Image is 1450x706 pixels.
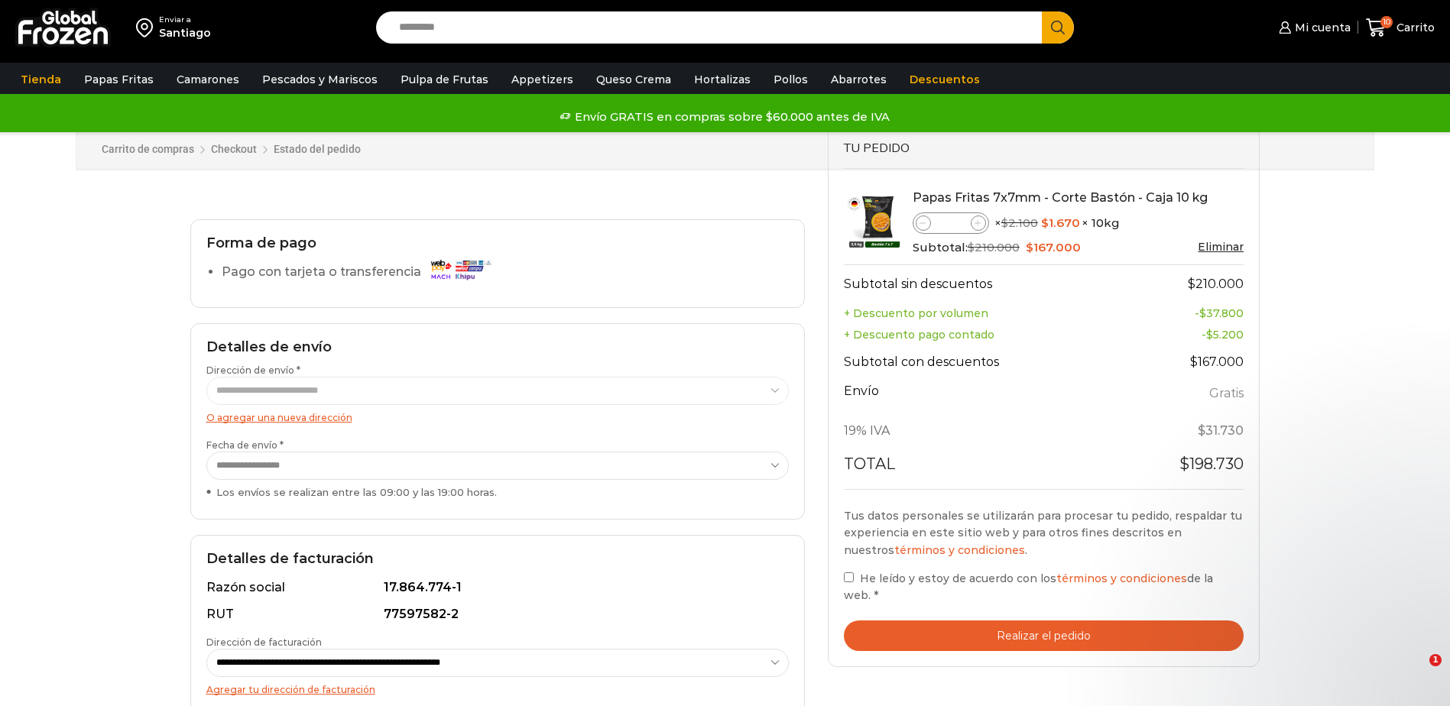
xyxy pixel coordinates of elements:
[766,65,816,94] a: Pollos
[1190,355,1244,369] bdi: 167.000
[844,572,854,582] input: He leído y estoy de acuerdo con lostérminos y condicionesde la web. *
[1198,240,1244,254] a: Eliminar
[589,65,679,94] a: Queso Crema
[968,240,1020,254] bdi: 210.000
[823,65,894,94] a: Abarrotes
[1398,654,1435,691] iframe: Intercom live chat
[931,214,971,232] input: Product quantity
[206,649,789,677] select: Dirección de facturación
[874,588,878,602] abbr: requerido
[1199,306,1244,320] bdi: 37.800
[206,364,789,405] label: Dirección de envío *
[384,606,780,623] div: 77597582-2
[844,572,1213,602] span: He leído y estoy de acuerdo con los de la web.
[206,551,789,568] h2: Detalles de facturación
[169,65,247,94] a: Camarones
[1380,16,1393,28] span: 10
[844,620,1244,652] button: Realizar el pedido
[1042,11,1074,44] button: Search button
[159,15,211,25] div: Enviar a
[894,543,1025,557] a: términos y condiciones
[206,439,789,500] label: Fecha de envío *
[206,339,789,356] h2: Detalles de envío
[902,65,988,94] a: Descuentos
[1366,10,1435,46] a: 10 Carrito
[844,345,1131,381] th: Subtotal con descuentos
[1026,240,1033,254] span: $
[255,65,385,94] a: Pescados y Mariscos
[968,240,975,254] span: $
[1056,572,1187,585] a: términos y condiciones
[206,579,381,597] div: Razón social
[844,265,1131,303] th: Subtotal sin descuentos
[844,380,1131,414] th: Envío
[1429,654,1442,666] span: 1
[76,65,161,94] a: Papas Fritas
[1179,455,1189,473] span: $
[393,65,496,94] a: Pulpa de Frutas
[844,507,1244,559] p: Tus datos personales se utilizarán para procesar tu pedido, respaldar tu experiencia en este siti...
[1209,383,1244,405] label: Gratis
[1190,355,1198,369] span: $
[1393,20,1435,35] span: Carrito
[913,212,1244,234] div: × × 10kg
[222,259,499,286] label: Pago con tarjeta o transferencia
[1199,306,1206,320] span: $
[1198,423,1205,438] span: $
[206,636,789,677] label: Dirección de facturación
[426,256,495,283] img: Pago con tarjeta o transferencia
[844,449,1131,488] th: Total
[844,414,1131,449] th: 19% IVA
[504,65,581,94] a: Appetizers
[1291,20,1351,35] span: Mi cuenta
[1198,423,1244,438] span: 31.730
[1179,455,1244,473] bdi: 198.730
[1188,277,1244,291] bdi: 210.000
[1001,215,1038,230] bdi: 2.100
[206,684,375,695] a: Agregar tu dirección de facturación
[384,579,780,597] div: 17.864.774-1
[206,412,352,423] a: O agregar una nueva dirección
[844,140,910,157] span: Tu pedido
[206,235,789,252] h2: Forma de pago
[913,239,1244,256] div: Subtotal:
[1275,12,1350,43] a: Mi cuenta
[1041,215,1049,230] span: $
[1188,277,1195,291] span: $
[13,65,69,94] a: Tienda
[844,324,1131,345] th: + Descuento pago contado
[159,25,211,40] div: Santiago
[913,190,1208,205] a: Papas Fritas 7x7mm - Corte Bastón - Caja 10 kg
[206,377,789,405] select: Dirección de envío *
[206,452,789,480] select: Fecha de envío * Los envíos se realizan entre las 09:00 y las 19:00 horas.
[136,15,159,40] img: address-field-icon.svg
[1206,328,1244,342] bdi: 5.200
[206,606,381,623] div: RUT
[1131,303,1244,324] td: -
[1206,328,1213,342] span: $
[1001,215,1008,230] span: $
[1131,324,1244,345] td: -
[206,485,789,500] div: Los envíos se realizan entre las 09:00 y las 19:00 horas.
[686,65,758,94] a: Hortalizas
[1041,215,1080,230] bdi: 1.670
[102,142,194,157] a: Carrito de compras
[844,303,1131,324] th: + Descuento por volumen
[1026,240,1081,254] bdi: 167.000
